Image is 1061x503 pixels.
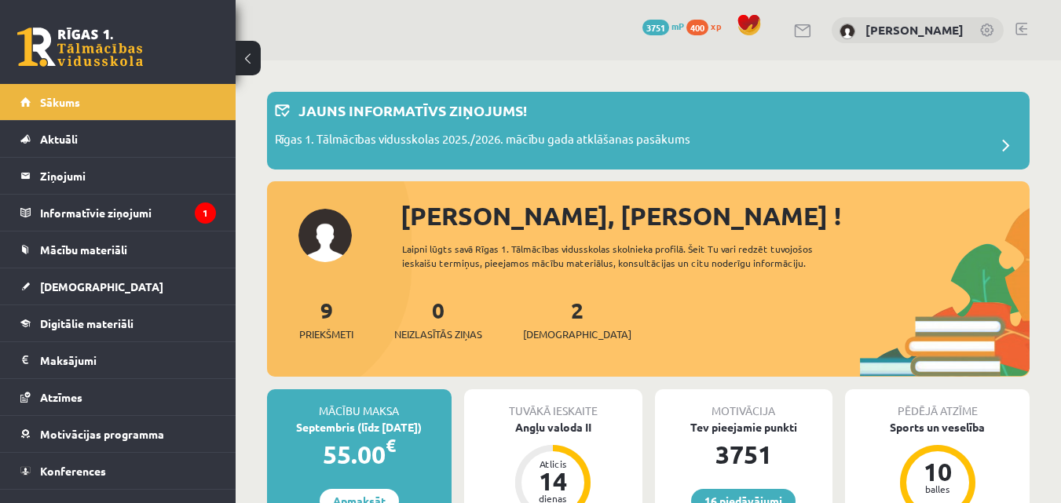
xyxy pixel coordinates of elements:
a: Jauns informatīvs ziņojums! Rīgas 1. Tālmācības vidusskolas 2025./2026. mācību gada atklāšanas pa... [275,100,1022,162]
a: Sākums [20,84,216,120]
span: Neizlasītās ziņas [394,326,482,342]
a: 3751 mP [642,20,684,32]
span: 400 [686,20,708,35]
span: xp [711,20,721,32]
a: [PERSON_NAME] [865,22,964,38]
div: Pēdējā atzīme [845,389,1030,419]
div: Motivācija [655,389,833,419]
div: Angļu valoda II [464,419,642,436]
a: 0Neizlasītās ziņas [394,296,482,342]
a: Rīgas 1. Tālmācības vidusskola [17,27,143,67]
span: [DEMOGRAPHIC_DATA] [40,279,163,293]
div: Laipni lūgts savā Rīgas 1. Tālmācības vidusskolas skolnieka profilā. Šeit Tu vari redzēt tuvojošo... [402,242,860,270]
div: Mācību maksa [267,389,452,419]
a: Informatīvie ziņojumi1 [20,195,216,231]
legend: Informatīvie ziņojumi [40,195,216,231]
div: 10 [914,459,961,484]
img: Alise Keita Saveļjeva [840,24,855,39]
a: Maksājumi [20,342,216,378]
a: 400 xp [686,20,729,32]
a: Digitālie materiāli [20,305,216,341]
span: Mācību materiāli [40,242,127,257]
span: Konferences [40,464,106,478]
a: Aktuāli [20,121,216,157]
span: Priekšmeti [299,326,353,342]
div: Tev pieejamie punkti [655,419,833,436]
a: [DEMOGRAPHIC_DATA] [20,268,216,304]
span: [DEMOGRAPHIC_DATA] [523,326,631,342]
div: Sports un veselība [845,419,1030,436]
a: Konferences [20,453,216,489]
span: Atzīmes [40,390,82,404]
span: mP [671,20,684,32]
span: Sākums [40,95,80,109]
div: 55.00 [267,436,452,473]
a: Ziņojumi [20,158,216,194]
div: Atlicis [529,459,576,468]
div: dienas [529,494,576,503]
div: Tuvākā ieskaite [464,389,642,419]
div: 3751 [655,436,833,473]
legend: Maksājumi [40,342,216,378]
div: [PERSON_NAME], [PERSON_NAME] ! [401,197,1030,235]
span: Digitālie materiāli [40,316,134,330]
div: 14 [529,468,576,494]
a: Mācību materiāli [20,231,216,268]
a: Atzīmes [20,379,216,415]
i: 1 [195,202,216,224]
a: 9Priekšmeti [299,296,353,342]
div: Septembris (līdz [DATE]) [267,419,452,436]
legend: Ziņojumi [40,158,216,194]
span: € [386,434,396,457]
a: Motivācijas programma [20,416,216,452]
p: Jauns informatīvs ziņojums! [298,100,527,121]
span: Motivācijas programma [40,427,164,441]
span: Aktuāli [40,132,78,146]
a: 2[DEMOGRAPHIC_DATA] [523,296,631,342]
div: balles [914,484,961,494]
p: Rīgas 1. Tālmācības vidusskolas 2025./2026. mācību gada atklāšanas pasākums [275,130,690,152]
span: 3751 [642,20,669,35]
